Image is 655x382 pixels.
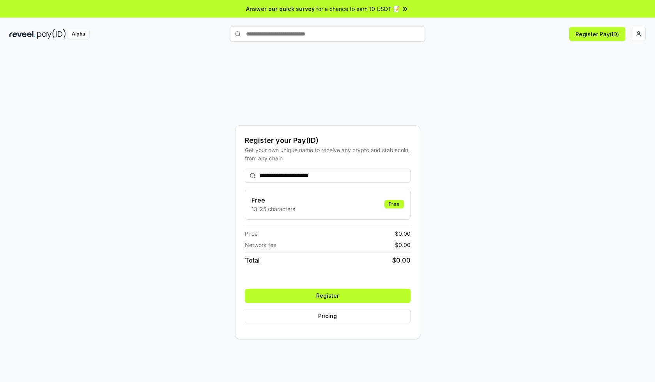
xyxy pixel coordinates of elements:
div: Register your Pay(ID) [245,135,411,146]
span: Price [245,229,258,238]
img: reveel_dark [9,29,35,39]
button: Register [245,289,411,303]
span: $ 0.00 [395,241,411,249]
span: for a chance to earn 10 USDT 📝 [316,5,400,13]
div: Free [384,200,404,208]
span: Answer our quick survey [246,5,315,13]
div: Alpha [67,29,89,39]
span: $ 0.00 [392,256,411,265]
span: Network fee [245,241,276,249]
img: pay_id [37,29,66,39]
span: Total [245,256,260,265]
h3: Free [251,195,295,205]
button: Register Pay(ID) [569,27,625,41]
button: Pricing [245,309,411,323]
div: Get your own unique name to receive any crypto and stablecoin, from any chain [245,146,411,162]
p: 13-25 characters [251,205,295,213]
span: $ 0.00 [395,229,411,238]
